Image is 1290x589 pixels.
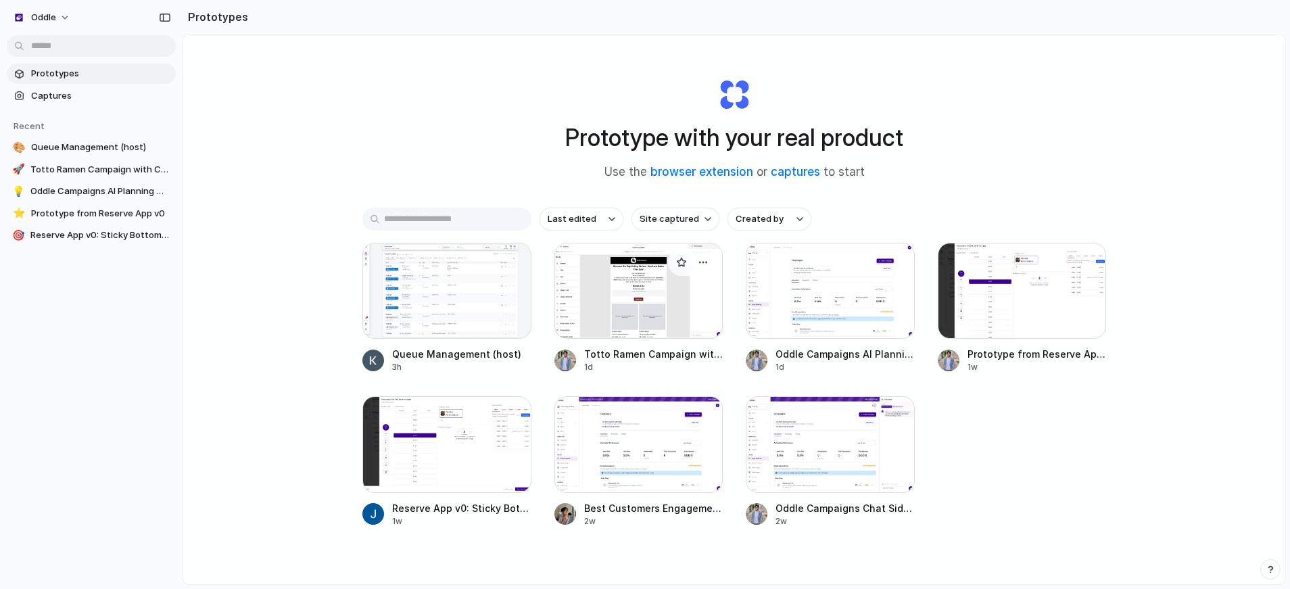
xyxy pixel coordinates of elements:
a: Queue Management (host)Queue Management (host)3h [362,243,531,373]
span: Oddle Campaigns AI Planning Modal [30,185,170,198]
div: 2w [775,515,915,527]
a: 🚀Totto Ramen Campaign with Collapsible AI Chat [7,160,176,180]
div: 🎯 [12,229,25,242]
button: Last edited [540,208,623,231]
div: 🎨 [12,141,26,154]
a: Best Customers Engagement ComponentBest Customers Engagement Component2w [554,396,723,527]
a: Prototype from Reserve App v0Prototype from Reserve App v01w [938,243,1107,373]
span: Prototype from Reserve App v0 [967,347,1107,361]
div: 2w [584,515,723,527]
a: ⭐Prototype from Reserve App v0 [7,204,176,224]
span: Best Customers Engagement Component [584,501,723,515]
span: Use the or to start [604,164,865,181]
span: Oddle Campaigns AI Planning Modal [775,347,915,361]
span: Prototypes [31,67,170,80]
a: captures [771,165,820,179]
span: Oddle Campaigns Chat Sidebar [775,501,915,515]
a: 🎨Queue Management (host) [7,137,176,158]
button: Created by [727,208,811,231]
a: Reserve App v0: Sticky Bottom NavigationReserve App v0: Sticky Bottom Navigation1w [362,396,531,527]
span: Reserve App v0: Sticky Bottom Navigation [30,229,170,242]
span: Last edited [548,212,596,226]
div: 1d [584,361,723,373]
span: Queue Management (host) [31,141,170,154]
button: Oddle [7,7,77,28]
span: Oddle [31,11,56,24]
span: Recent [14,120,45,131]
a: 🎯Reserve App v0: Sticky Bottom Navigation [7,225,176,245]
span: Totto Ramen Campaign with Collapsible AI Chat [30,163,170,176]
div: 💡 [12,185,25,198]
span: Prototype from Reserve App v0 [31,207,170,220]
a: Oddle Campaigns Chat SidebarOddle Campaigns Chat Sidebar2w [746,396,915,527]
a: Oddle Campaigns AI Planning ModalOddle Campaigns AI Planning Modal1d [746,243,915,373]
div: 3h [392,361,531,373]
h2: Prototypes [183,9,248,25]
span: Captures [31,89,170,103]
a: Totto Ramen Campaign with Collapsible AI ChatTotto Ramen Campaign with Collapsible AI Chat1d [554,243,723,373]
h1: Prototype with your real product [565,120,903,156]
span: Created by [736,212,784,226]
span: Site captured [640,212,699,226]
button: Site captured [631,208,719,231]
div: 1d [775,361,915,373]
span: Queue Management (host) [392,347,531,361]
div: 1w [967,361,1107,373]
a: 💡Oddle Campaigns AI Planning Modal [7,181,176,202]
div: ⭐ [12,207,26,220]
a: Prototypes [7,64,176,84]
div: 1w [392,515,531,527]
a: browser extension [650,165,753,179]
div: 🚀 [12,163,25,176]
span: Totto Ramen Campaign with Collapsible AI Chat [584,347,723,361]
a: Captures [7,86,176,106]
span: Reserve App v0: Sticky Bottom Navigation [392,501,531,515]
